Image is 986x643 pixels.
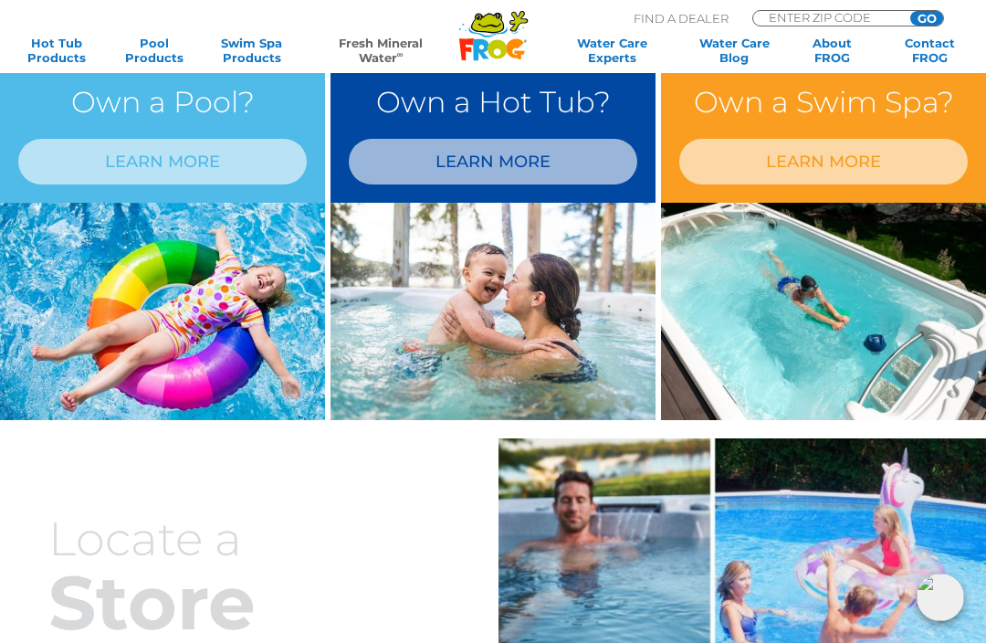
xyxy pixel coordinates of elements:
a: ContactFROG [892,36,968,65]
p: Find A Dealer [634,10,729,26]
a: Water CareBlog [697,36,772,65]
a: PoolProducts [116,36,192,65]
a: AboutFROG [794,36,870,65]
sup: ∞ [397,49,404,59]
a: LEARN MORE [18,139,307,184]
a: LEARN MORE [679,139,968,184]
h3: Own a Pool? [18,79,307,124]
img: openIcon [917,574,964,621]
img: min-water-img-right [330,203,656,420]
input: GO [910,11,943,26]
h3: Locate a [18,514,451,564]
a: Swim SpaProducts [214,36,289,65]
a: LEARN MORE [349,139,637,184]
a: Hot TubProducts [18,36,94,65]
a: Water CareExperts [550,36,675,65]
a: Fresh MineralWater∞ [311,36,450,65]
h2: Store [18,564,451,642]
input: Zip Code Form [767,11,890,24]
img: min-water-image-3 [661,203,986,420]
h3: Own a Hot Tub? [349,79,637,124]
h3: Own a Swim Spa? [679,79,968,124]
